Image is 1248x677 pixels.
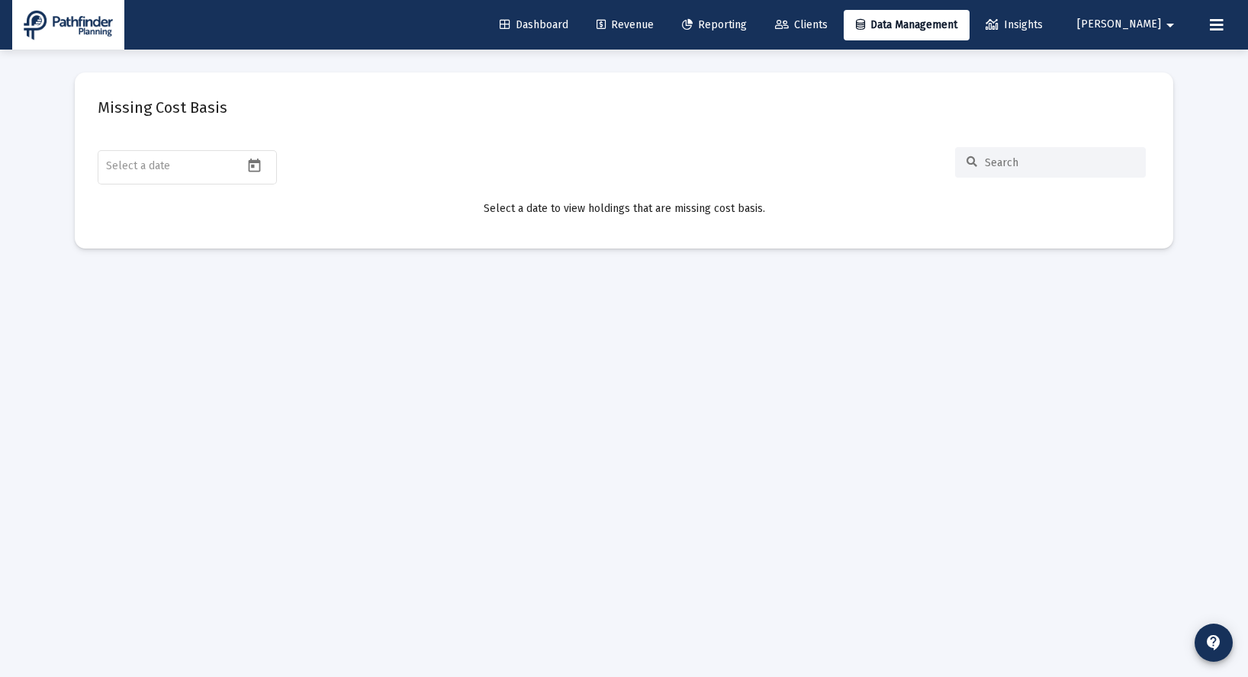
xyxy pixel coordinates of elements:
[98,95,227,120] h2: Missing Cost Basis
[682,18,747,31] span: Reporting
[775,18,828,31] span: Clients
[487,10,581,40] a: Dashboard
[1161,10,1179,40] mat-icon: arrow_drop_down
[986,18,1043,31] span: Insights
[973,10,1055,40] a: Insights
[500,18,568,31] span: Dashboard
[670,10,759,40] a: Reporting
[597,18,654,31] span: Revenue
[985,156,1134,169] input: Search
[763,10,840,40] a: Clients
[584,10,666,40] a: Revenue
[1059,9,1198,40] button: [PERSON_NAME]
[1205,634,1223,652] mat-icon: contact_support
[856,18,957,31] span: Data Management
[844,10,970,40] a: Data Management
[1077,18,1161,31] span: [PERSON_NAME]
[243,154,265,176] button: Open calendar
[98,201,1150,217] p: Select a date to view holdings that are missing cost basis.
[24,10,113,40] img: Dashboard
[106,160,243,172] input: Select a date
